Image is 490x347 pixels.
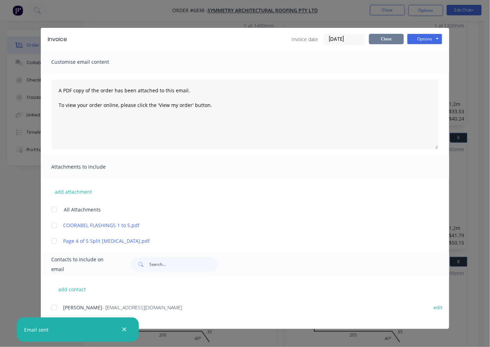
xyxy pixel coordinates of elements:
[51,79,439,149] textarea: A PDF copy of the order has been attached to this email. To view your order online, please click ...
[102,304,182,311] span: - [EMAIL_ADDRESS][DOMAIN_NAME]
[63,304,102,311] span: [PERSON_NAME]
[51,162,128,172] span: Attachments to include
[149,257,218,271] input: Search...
[369,34,404,44] button: Close
[430,303,447,312] button: edit
[51,57,128,67] span: Customise email content
[292,36,318,43] span: Invoice date
[64,206,101,213] span: All Attachments
[63,222,421,229] a: COORABEL FLASHINGS 1 to 5.pdf
[63,237,421,245] a: Page 4 of 5 Split [MEDICAL_DATA].pdf
[48,35,67,44] div: Invoice
[51,186,96,197] button: add attachment
[407,34,442,44] button: Options
[51,255,114,274] span: Contacts to include on email
[24,326,48,333] div: Email sent
[51,284,93,294] button: add contact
